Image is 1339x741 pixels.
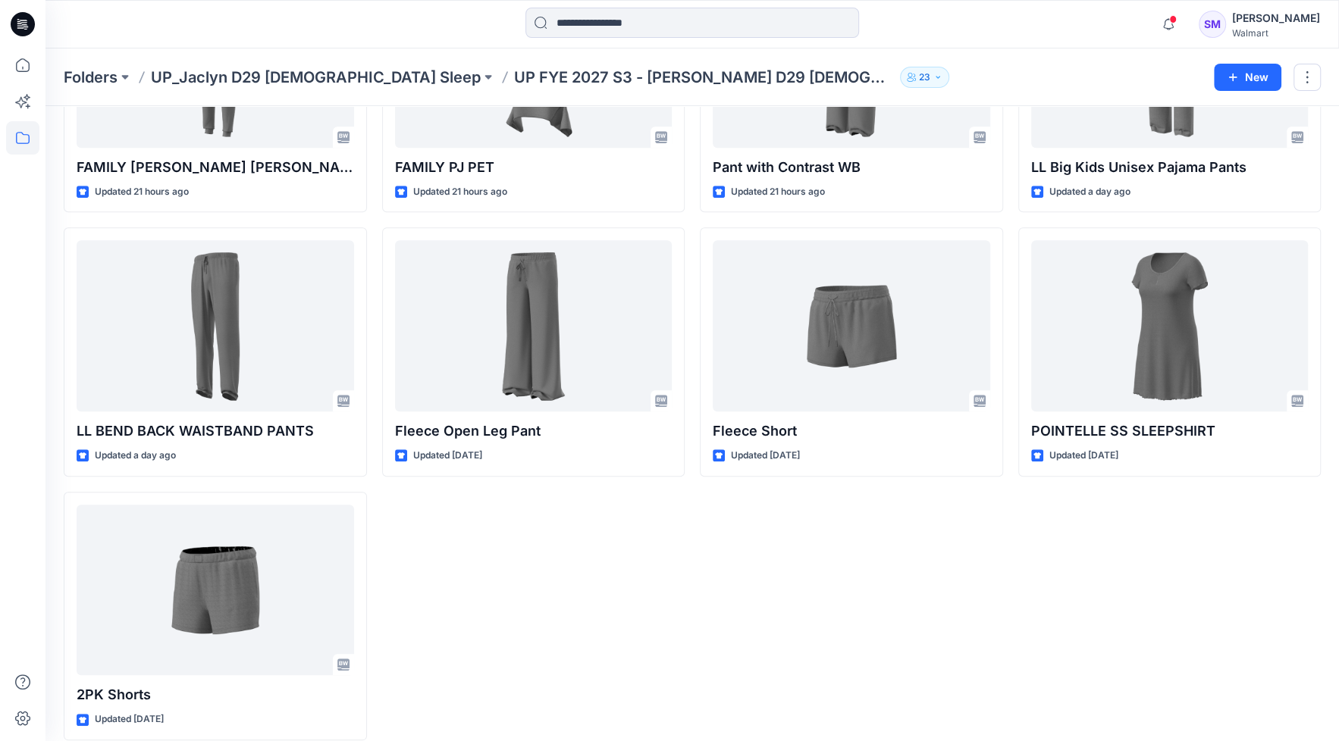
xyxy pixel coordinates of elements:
p: LL Big Kids Unisex Pajama Pants [1031,157,1309,178]
p: Updated a day ago [1049,184,1130,200]
a: 2PK Shorts [77,505,354,676]
p: Fleece Short [713,421,990,442]
p: Updated [DATE] [1049,448,1118,464]
p: Updated 21 hours ago [95,184,189,200]
p: Updated a day ago [95,448,176,464]
p: Updated 21 hours ago [413,184,507,200]
p: POINTELLE SS SLEEPSHIRT [1031,421,1309,442]
a: LL BEND BACK WAISTBAND PANTS [77,240,354,411]
p: Pant with Contrast WB [713,157,990,178]
a: Fleece Open Leg Pant [395,240,673,411]
p: Updated [DATE] [731,448,800,464]
p: FAMILY [PERSON_NAME] [PERSON_NAME] [77,157,354,178]
a: POINTELLE SS SLEEPSHIRT [1031,240,1309,411]
p: FAMILY PJ PET [395,157,673,178]
div: SM [1199,11,1226,38]
a: Fleece Short [713,240,990,411]
p: 2PK Shorts [77,684,354,705]
p: Updated [DATE] [95,711,164,727]
p: Updated [DATE] [413,448,482,464]
a: UP_Jaclyn D29 [DEMOGRAPHIC_DATA] Sleep [151,67,481,88]
div: [PERSON_NAME] [1232,9,1320,27]
p: 23 [919,69,930,86]
button: New [1214,64,1281,91]
p: UP FYE 2027 S3 - [PERSON_NAME] D29 [DEMOGRAPHIC_DATA] Sleepwear [514,67,894,88]
p: Fleece Open Leg Pant [395,421,673,442]
a: Folders [64,67,118,88]
p: LL BEND BACK WAISTBAND PANTS [77,421,354,442]
button: 23 [900,67,949,88]
p: Updated 21 hours ago [731,184,825,200]
div: Walmart [1232,27,1320,39]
